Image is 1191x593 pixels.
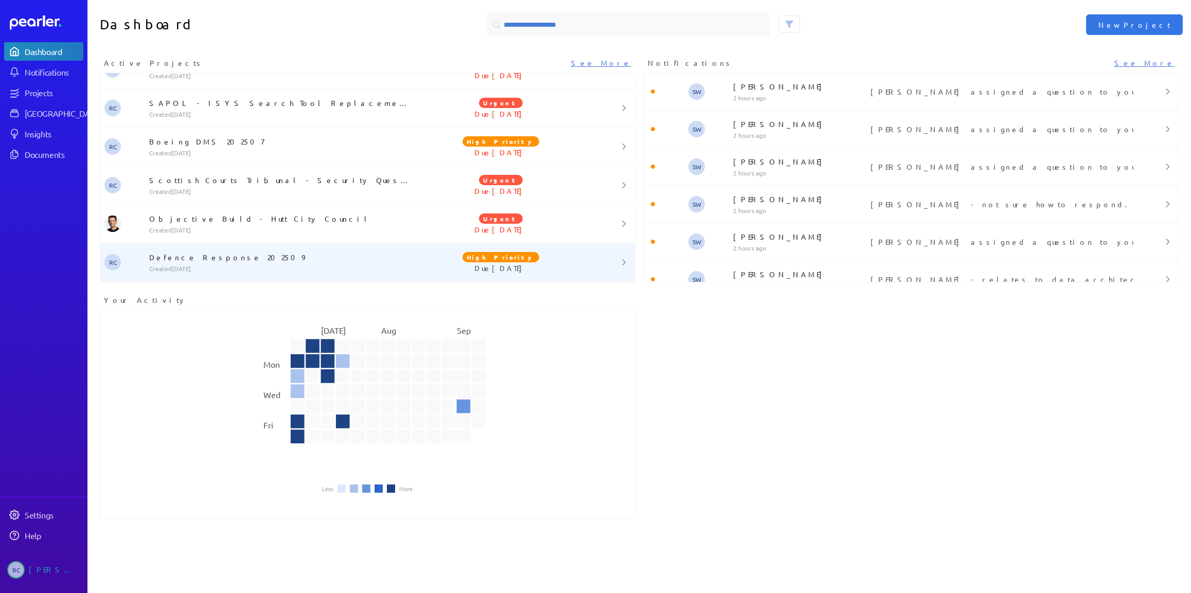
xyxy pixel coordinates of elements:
[733,156,867,167] p: [PERSON_NAME]
[25,530,82,541] div: Help
[733,119,867,129] p: [PERSON_NAME]
[263,389,280,400] text: Wed
[733,206,867,214] p: 2 hours ago
[149,175,412,185] p: Scottish Courts Tribunal - Security Questions
[4,124,83,143] a: Insights
[1086,14,1183,35] button: New Project
[571,58,631,68] a: See More
[870,161,1129,172] p: [PERSON_NAME] assigned a question to you
[870,86,1129,97] p: [PERSON_NAME] assigned a question to you
[149,252,412,262] p: Defence Response 202509
[463,252,539,262] span: High Priority
[479,98,523,108] span: Urgent
[29,561,80,579] div: [PERSON_NAME]
[149,149,412,157] p: Created [DATE]
[688,121,705,137] span: Steve Whittington
[479,213,523,224] span: Urgent
[25,108,101,118] div: [GEOGRAPHIC_DATA]
[1114,58,1175,68] a: See More
[4,526,83,545] a: Help
[1098,20,1170,30] span: New Project
[733,231,867,242] p: [PERSON_NAME]
[149,226,412,234] p: Created [DATE]
[149,213,412,224] p: Objective Build - Hutt City Council
[688,83,705,100] span: Steve Whittington
[412,109,590,119] p: Due [DATE]
[4,104,83,122] a: [GEOGRAPHIC_DATA]
[412,224,590,235] p: Due [DATE]
[149,187,412,195] p: Created [DATE]
[104,100,121,116] span: Robert Craig
[149,98,412,108] p: SAPOL - ISYS Search Tool Replacement - POL2025-602
[25,149,82,159] div: Documents
[104,215,121,232] img: James Layton
[7,561,25,579] span: Robert Craig
[733,169,867,177] p: 2 hours ago
[4,145,83,164] a: Documents
[25,129,82,139] div: Insights
[648,58,733,68] span: Notifications
[10,15,83,30] a: Dashboard
[870,274,1129,284] p: [PERSON_NAME] - relates to data architecture. I've responded to planned/unplanned outages in R5.4...
[412,70,590,80] p: Due [DATE]
[688,233,705,250] span: Steve Whittington
[4,506,83,524] a: Settings
[733,94,867,102] p: 2 hours ago
[399,486,413,492] li: More
[263,359,280,369] text: Mon
[321,325,346,335] text: [DATE]
[479,175,523,185] span: Urgent
[457,325,471,335] text: Sep
[263,420,273,430] text: Fri
[412,263,590,273] p: Due [DATE]
[733,269,867,279] p: [PERSON_NAME]
[104,138,121,155] span: Robert Craig
[25,46,82,57] div: Dashboard
[149,264,412,273] p: Created [DATE]
[688,158,705,175] span: Steve Whittington
[25,510,82,520] div: Settings
[4,42,83,61] a: Dashboard
[733,81,867,92] p: [PERSON_NAME]
[322,486,333,492] li: Less
[870,237,1129,247] p: [PERSON_NAME] assigned a question to you
[733,194,867,204] p: [PERSON_NAME]
[733,281,867,290] p: 3 hours ago
[688,196,705,212] span: Steve Whittington
[412,147,590,157] p: Due [DATE]
[25,87,82,98] div: Projects
[104,177,121,193] span: Robert Craig
[149,71,412,80] p: Created [DATE]
[104,295,187,306] span: Your Activity
[4,63,83,81] a: Notifications
[412,186,590,196] p: Due [DATE]
[4,83,83,102] a: Projects
[104,58,204,68] span: Active Projects
[149,136,412,147] p: Boeing DMS 202507
[4,557,83,583] a: RC[PERSON_NAME]
[688,271,705,287] span: Steve Whittington
[733,244,867,252] p: 2 hours ago
[463,136,539,147] span: High Priority
[25,67,82,77] div: Notifications
[870,124,1129,134] p: [PERSON_NAME] assigned a question to you
[381,325,396,335] text: Aug
[870,199,1129,209] p: [PERSON_NAME] - not sure how to respond.
[104,254,121,271] span: Robert Craig
[149,110,412,118] p: Created [DATE]
[100,12,363,37] h1: Dashboard
[733,131,867,139] p: 2 hours ago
